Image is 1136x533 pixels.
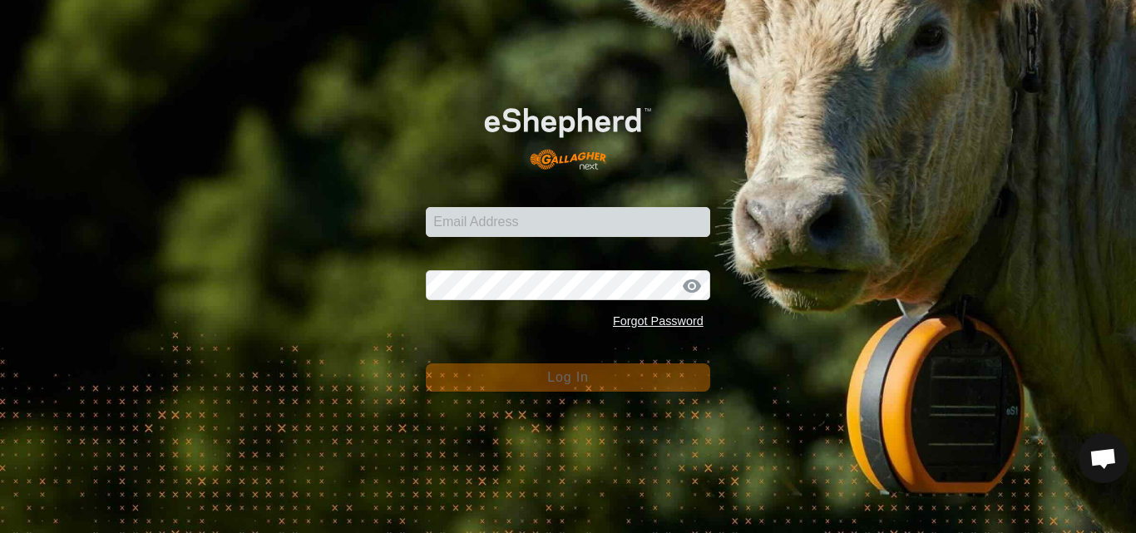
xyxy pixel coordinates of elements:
div: Open chat [1079,433,1129,483]
a: Forgot Password [613,314,704,328]
button: Log In [426,363,710,392]
span: Log In [547,370,588,384]
img: E-shepherd Logo [454,84,681,180]
input: Email Address [426,207,710,237]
